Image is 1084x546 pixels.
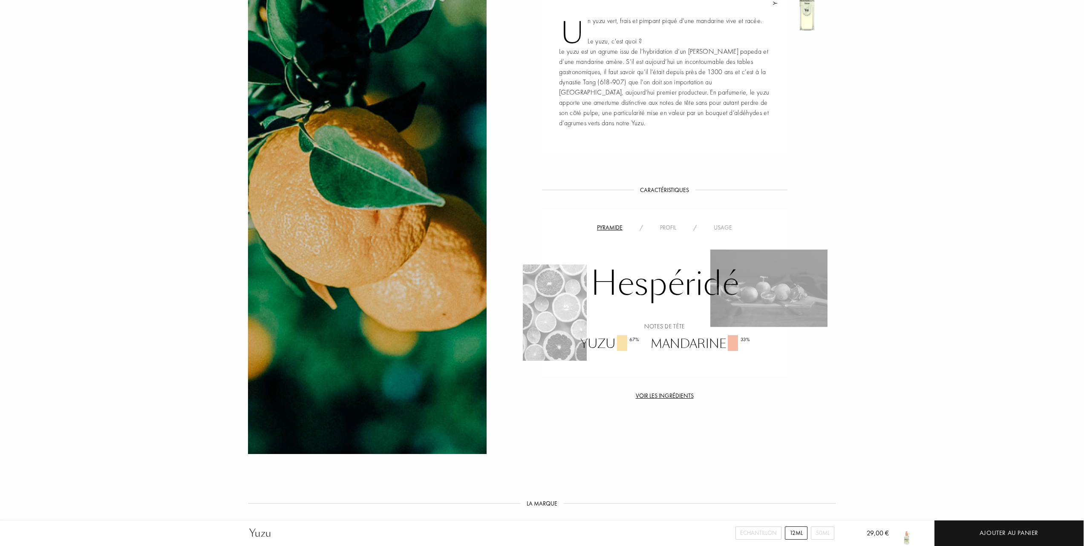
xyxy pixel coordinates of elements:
[980,528,1038,538] div: Ajouter au panier
[710,250,827,327] img: SIYHKJ2KK7MSX_1.png
[548,260,781,311] div: Hespéridé
[523,264,587,361] img: SIYHKJ2KK7MSX_2.png
[542,391,787,400] div: Voir les ingrédients
[811,526,834,540] div: 50mL
[574,335,644,353] div: Yuzu
[548,322,781,331] div: Notes de tête
[644,335,755,353] div: Mandarine
[785,526,807,540] div: 12mL
[631,223,652,232] div: /
[735,526,781,540] div: Echantillon
[705,223,741,232] div: Usage
[249,526,271,541] div: Yuzu
[853,528,889,546] div: 29,00 €
[588,223,631,232] div: Pyramide
[685,223,705,232] div: /
[894,520,920,546] img: Yuzu
[741,336,750,343] div: 33 %
[629,336,639,343] div: 67 %
[652,223,685,232] div: Profil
